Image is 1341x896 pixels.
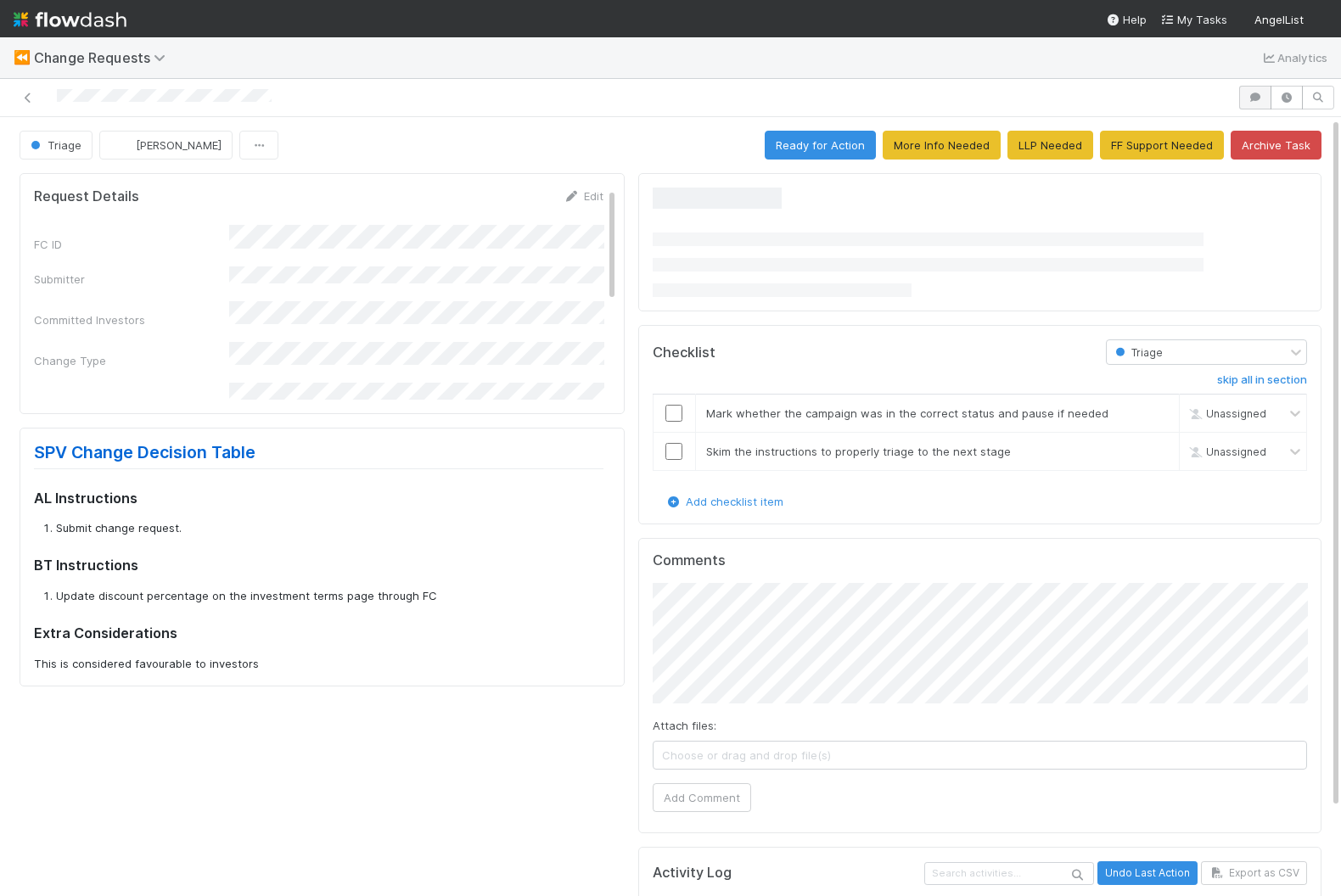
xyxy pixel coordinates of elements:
[14,50,31,64] span: ⏪
[1112,346,1163,359] span: Triage
[1310,12,1327,29] img: avatar_eed832e9-978b-43e4-b51e-96e46fa5184b.png
[1260,48,1327,68] a: Analytics
[1186,445,1266,458] span: Unassigned
[34,311,229,328] div: Committed Investors
[34,49,174,66] span: Change Requests
[1201,861,1307,885] button: Export as CSV
[27,138,81,152] span: Triage
[34,352,229,369] div: Change Type
[34,557,603,574] h3: BT Instructions
[1254,13,1304,26] span: AngelList
[1160,13,1227,26] span: My Tasks
[136,138,222,152] span: [PERSON_NAME]
[34,442,255,462] a: SPV Change Decision Table
[765,131,876,160] button: Ready for Action
[1106,11,1147,28] div: Help
[1160,11,1227,28] a: My Tasks
[56,588,603,605] li: Update discount percentage on the investment terms page through FC
[34,656,603,673] p: This is considered favourable to investors
[14,5,126,34] img: logo-inverted-e16ddd16eac7371096b0.svg
[883,131,1001,160] button: More Info Needed
[99,131,233,160] button: [PERSON_NAME]
[1217,373,1307,394] a: skip all in section
[665,495,783,508] a: Add checklist item
[34,624,603,641] h3: Extra Considerations
[706,406,1108,420] span: Mark whether the campaign was in the correct status and pause if needed
[564,189,603,203] a: Edit
[653,865,921,882] h5: Activity Log
[1186,407,1266,420] span: Unassigned
[114,137,131,154] img: avatar_aa70801e-8de5-4477-ab9d-eb7c67de69c1.png
[706,445,1011,458] span: Skim the instructions to properly triage to the next stage
[653,344,715,361] h5: Checklist
[1100,131,1224,160] button: FF Support Needed
[1007,131,1093,160] button: LLP Needed
[924,862,1094,885] input: Search activities...
[20,131,93,160] button: Triage
[34,236,229,253] div: FC ID
[34,188,139,205] h5: Request Details
[653,783,751,812] button: Add Comment
[653,717,716,734] label: Attach files:
[1217,373,1307,387] h6: skip all in section
[56,520,603,537] li: Submit change request.
[1097,861,1198,885] button: Undo Last Action
[1231,131,1321,160] button: Archive Task
[34,271,229,288] div: Submitter
[653,552,1307,569] h5: Comments
[34,490,603,507] h3: AL Instructions
[654,742,1306,769] span: Choose or drag and drop file(s)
